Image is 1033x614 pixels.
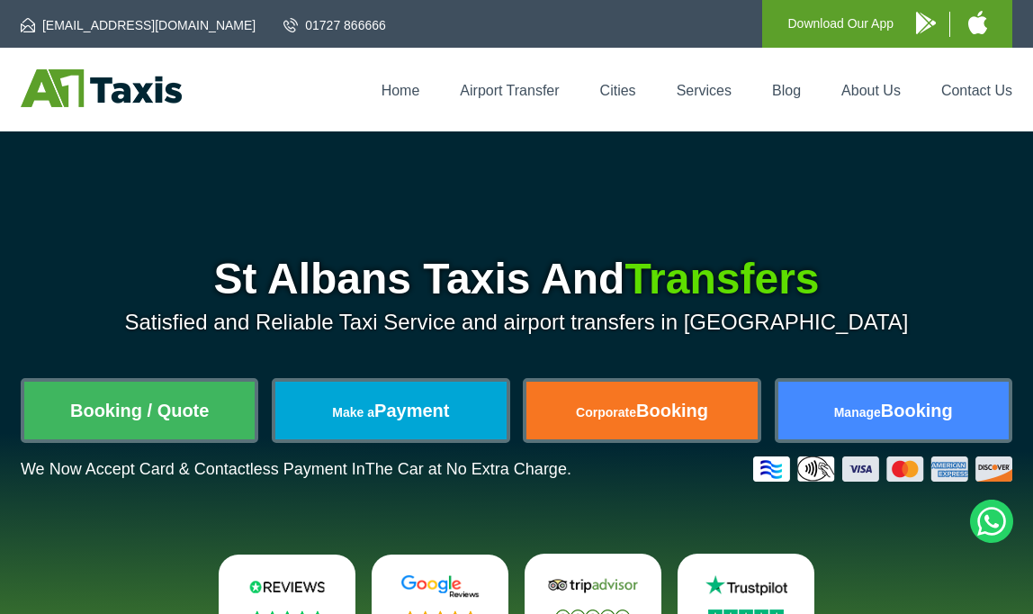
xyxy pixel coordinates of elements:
p: Download Our App [787,13,894,35]
img: Credit And Debit Cards [753,456,1012,482]
a: Booking / Quote [24,382,255,439]
a: 01727 866666 [283,16,386,34]
img: Google [391,574,489,599]
img: Reviews.io [238,574,336,599]
img: A1 Taxis iPhone App [968,11,987,34]
a: Blog [772,83,801,98]
a: CorporateBooking [526,382,757,439]
a: About Us [841,83,901,98]
a: Services [677,83,732,98]
span: Manage [834,405,881,420]
img: Trustpilot [697,573,795,598]
a: Home [382,83,420,98]
span: Transfers [624,255,819,302]
a: Airport Transfer [460,83,559,98]
img: A1 Taxis Android App [916,12,936,34]
a: [EMAIL_ADDRESS][DOMAIN_NAME] [21,16,256,34]
p: We Now Accept Card & Contactless Payment In [21,460,571,479]
a: Make aPayment [275,382,506,439]
img: Tripadvisor [544,573,642,598]
span: Corporate [576,405,636,420]
p: Satisfied and Reliable Taxi Service and airport transfers in [GEOGRAPHIC_DATA] [21,310,1012,335]
img: A1 Taxis St Albans LTD [21,69,182,107]
h1: St Albans Taxis And [21,257,1012,301]
a: Cities [600,83,636,98]
span: The Car at No Extra Charge. [365,460,571,478]
span: Make a [332,405,374,420]
a: ManageBooking [778,382,1009,439]
a: Contact Us [941,83,1012,98]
